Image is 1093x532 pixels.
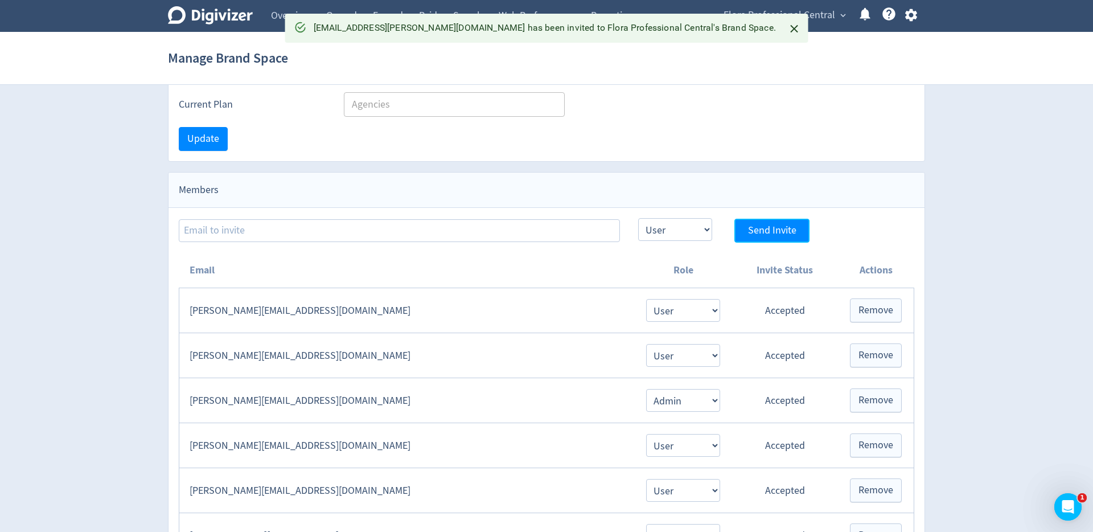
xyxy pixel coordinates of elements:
th: Actions [838,253,914,288]
th: Invite Status [732,253,838,288]
button: Remove [850,343,902,367]
button: Update [179,127,228,151]
td: [PERSON_NAME][EMAIL_ADDRESS][DOMAIN_NAME] [179,423,635,468]
button: Close [785,19,804,38]
td: [PERSON_NAME][EMAIL_ADDRESS][DOMAIN_NAME] [179,468,635,513]
span: expand_more [838,10,848,21]
iframe: Intercom live chat [1054,493,1082,521]
td: [PERSON_NAME][EMAIL_ADDRESS][DOMAIN_NAME] [179,378,635,423]
span: Remove [858,350,893,361]
span: Remove [858,440,893,451]
td: Accepted [732,288,838,333]
span: 1 [1078,493,1087,502]
span: Remove [858,305,893,316]
td: Accepted [732,378,838,423]
td: [PERSON_NAME][EMAIL_ADDRESS][DOMAIN_NAME] [179,288,635,333]
div: Members [169,173,924,208]
td: Accepted [732,423,838,468]
label: Current Plan [179,97,326,112]
button: Send Invite [734,219,810,243]
button: Remove [850,433,902,457]
th: Role [635,253,732,288]
td: Accepted [732,468,838,513]
td: Accepted [732,333,838,378]
span: Remove [858,485,893,496]
span: Send Invite [748,226,796,236]
h1: Manage Brand Space [168,40,288,76]
span: Update [187,134,219,144]
input: Email to invite [179,219,620,242]
th: Email [179,253,635,288]
button: Remove [850,388,902,412]
div: [EMAIL_ADDRESS][PERSON_NAME][DOMAIN_NAME] has been invited to Flora Professional Central's Brand ... [314,17,776,39]
button: Flora Professional Central [720,6,849,24]
span: Remove [858,395,893,406]
td: [PERSON_NAME][EMAIL_ADDRESS][DOMAIN_NAME] [179,333,635,378]
span: Flora Professional Central [724,6,835,24]
button: Remove [850,478,902,502]
button: Remove [850,298,902,322]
